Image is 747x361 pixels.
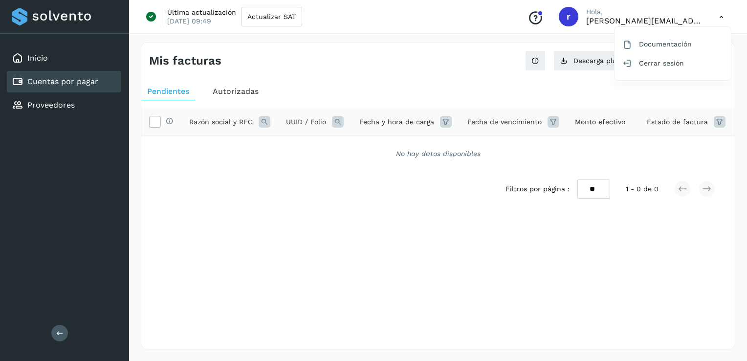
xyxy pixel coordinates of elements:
[7,47,121,69] div: Inicio
[27,53,48,63] a: Inicio
[7,71,121,92] div: Cuentas por pagar
[615,54,731,72] div: Cerrar sesión
[27,77,98,86] a: Cuentas por pagar
[27,100,75,110] a: Proveedores
[615,35,731,53] div: Documentación
[7,94,121,116] div: Proveedores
